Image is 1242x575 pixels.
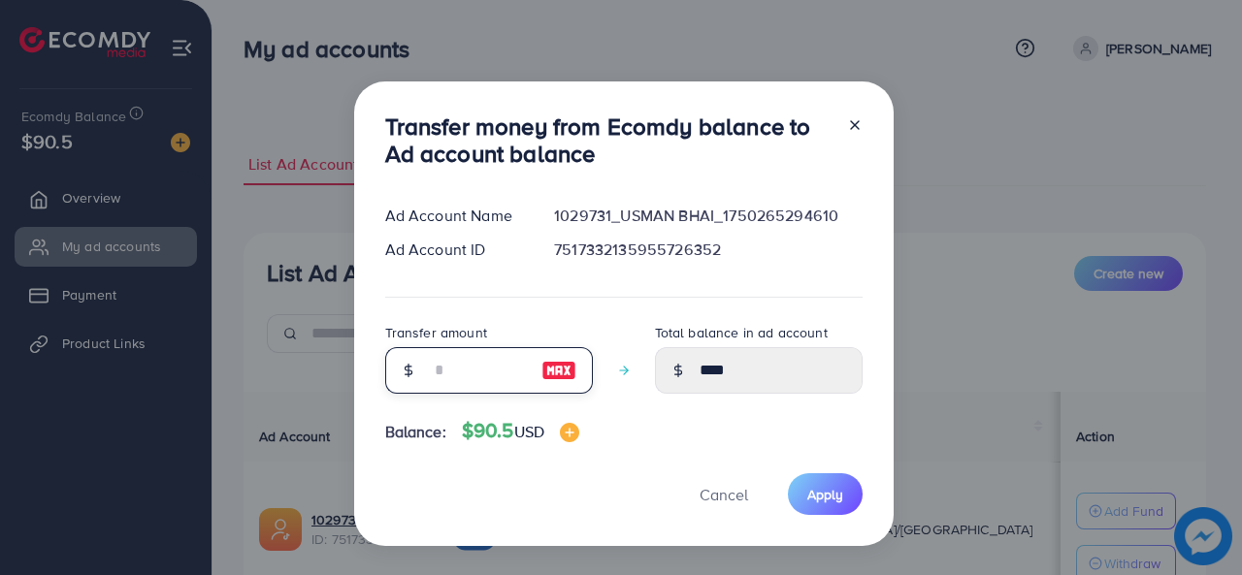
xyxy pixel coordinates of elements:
h3: Transfer money from Ecomdy balance to Ad account balance [385,112,832,169]
button: Cancel [675,473,772,515]
span: Apply [807,485,843,504]
img: image [541,359,576,382]
span: Cancel [700,484,748,505]
span: USD [514,421,544,442]
div: 1029731_USMAN BHAI_1750265294610 [539,205,877,227]
img: image [560,423,579,442]
span: Balance: [385,421,446,443]
div: Ad Account Name [370,205,539,227]
button: Apply [788,473,863,515]
div: 7517332135955726352 [539,239,877,261]
label: Total balance in ad account [655,323,828,342]
h4: $90.5 [462,419,579,443]
label: Transfer amount [385,323,487,342]
div: Ad Account ID [370,239,539,261]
